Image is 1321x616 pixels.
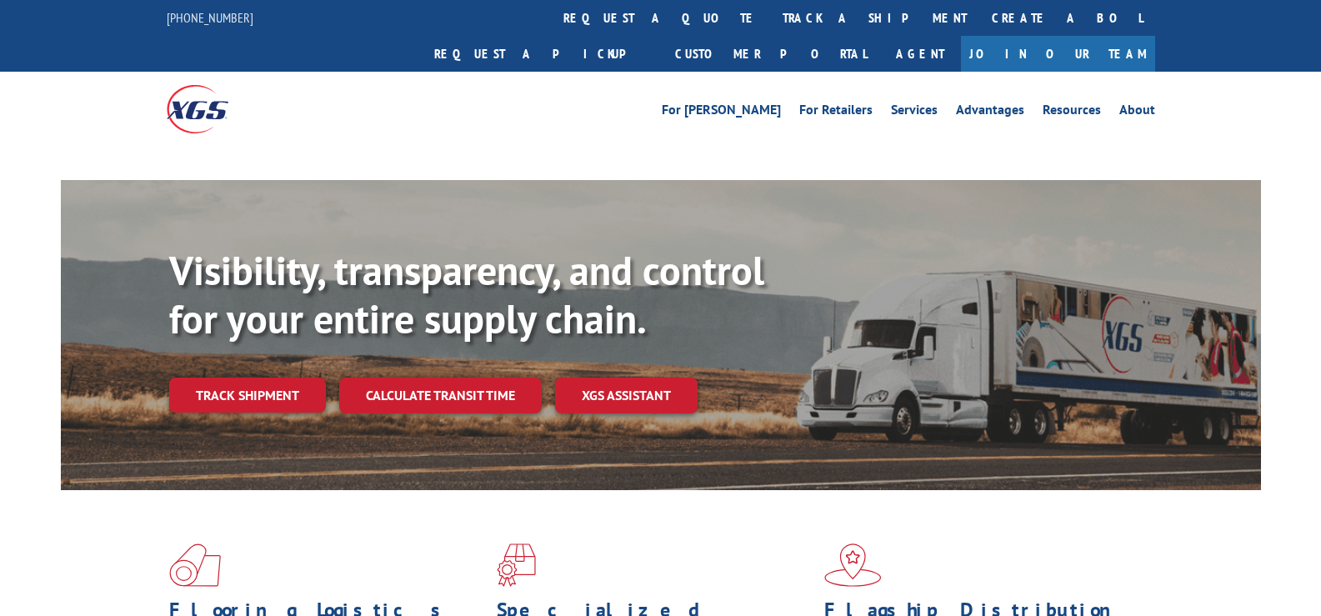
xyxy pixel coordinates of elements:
a: Resources [1043,103,1101,122]
a: Customer Portal [663,36,879,72]
b: Visibility, transparency, and control for your entire supply chain. [169,244,764,344]
a: Request a pickup [422,36,663,72]
img: xgs-icon-focused-on-flooring-red [497,543,536,587]
a: XGS ASSISTANT [555,378,698,413]
a: Services [891,103,938,122]
a: Join Our Team [961,36,1155,72]
img: xgs-icon-total-supply-chain-intelligence-red [169,543,221,587]
a: For [PERSON_NAME] [662,103,781,122]
a: About [1119,103,1155,122]
a: For Retailers [799,103,873,122]
a: Advantages [956,103,1024,122]
img: xgs-icon-flagship-distribution-model-red [824,543,882,587]
a: Agent [879,36,961,72]
a: [PHONE_NUMBER] [167,9,253,26]
a: Track shipment [169,378,326,413]
a: Calculate transit time [339,378,542,413]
